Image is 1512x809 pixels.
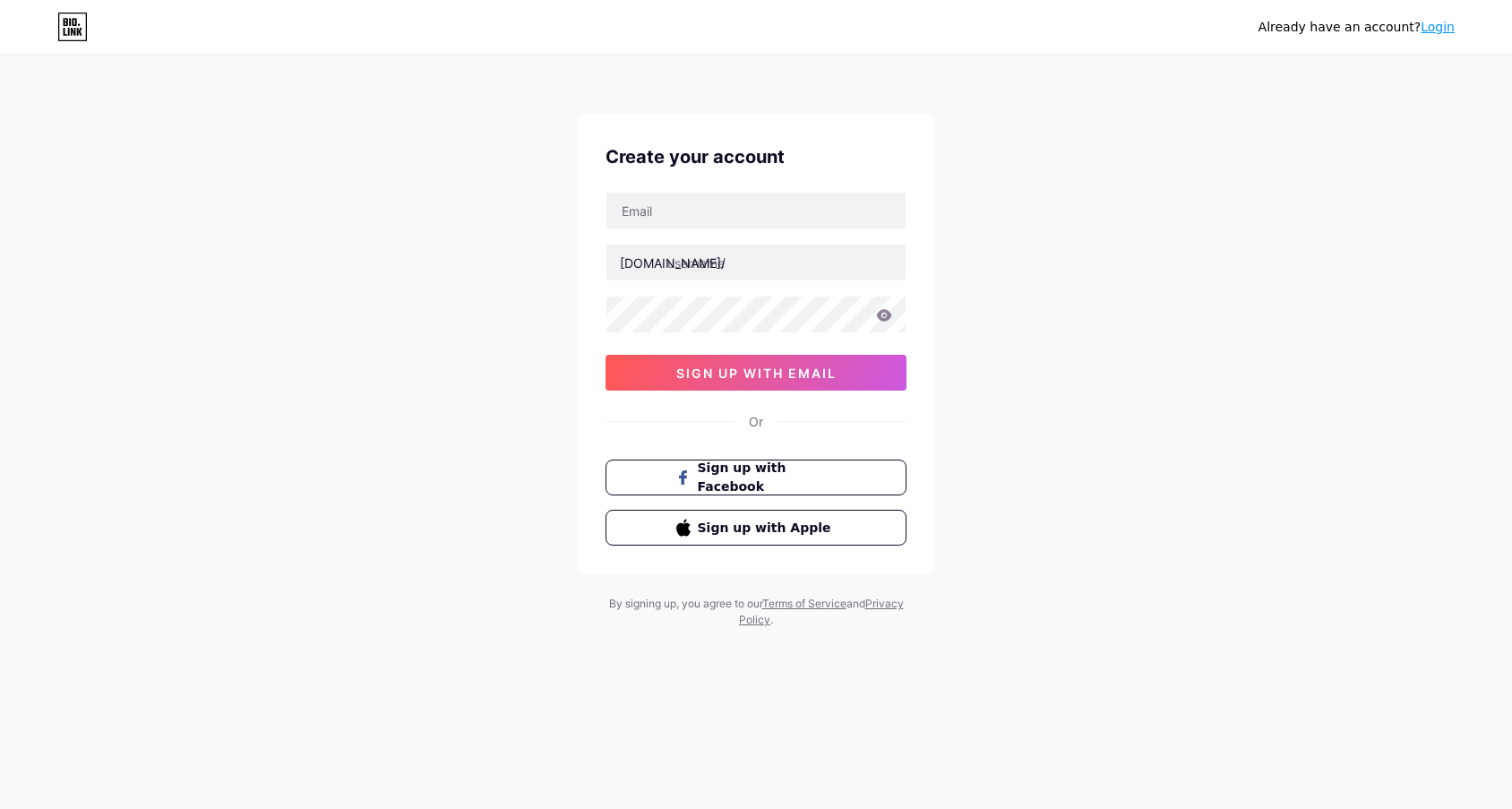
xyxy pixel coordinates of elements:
[606,245,906,280] input: username
[604,596,908,628] div: By signing up, you agree to our and .
[606,510,906,546] button: Sign up with Apple
[606,460,906,495] button: Sign up with Facebook
[1259,18,1455,37] div: Already have an account?
[698,519,837,538] span: Sign up with Apple
[749,412,763,431] div: Or
[606,143,906,170] div: Create your account
[606,355,906,391] button: sign up with email
[620,254,726,272] div: [DOMAIN_NAME]/
[1421,20,1455,34] a: Login
[698,459,837,496] span: Sign up with Facebook
[606,193,906,228] input: Email
[762,597,846,610] a: Terms of Service
[676,366,837,381] span: sign up with email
